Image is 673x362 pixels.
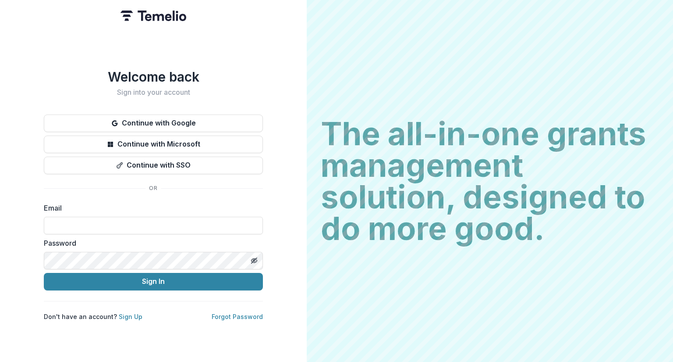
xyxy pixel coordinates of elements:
label: Password [44,238,258,248]
a: Sign Up [119,313,142,320]
a: Forgot Password [212,313,263,320]
label: Email [44,203,258,213]
button: Sign In [44,273,263,290]
img: Temelio [120,11,186,21]
button: Continue with Google [44,115,263,132]
h1: Welcome back [44,69,263,85]
button: Toggle password visibility [247,254,261,268]
h2: Sign into your account [44,88,263,97]
p: Don't have an account? [44,312,142,321]
button: Continue with SSO [44,157,263,174]
button: Continue with Microsoft [44,136,263,153]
